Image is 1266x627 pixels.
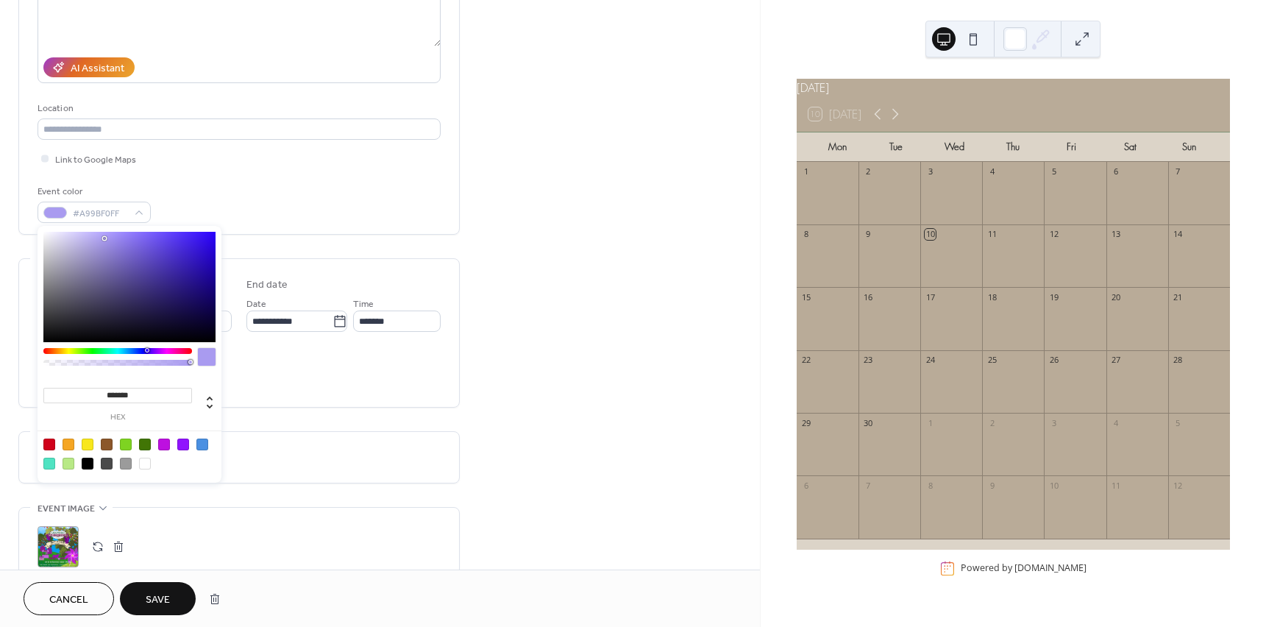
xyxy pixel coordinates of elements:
[55,152,136,168] span: Link to Google Maps
[158,439,170,450] div: #BD10E0
[101,439,113,450] div: #8B572A
[1111,480,1122,491] div: 11
[43,414,192,422] label: hex
[1111,229,1122,240] div: 13
[801,417,812,428] div: 29
[801,229,812,240] div: 8
[1111,355,1122,366] div: 27
[1111,417,1122,428] div: 4
[801,291,812,302] div: 15
[961,562,1087,575] div: Powered by
[73,206,127,222] span: #A99BF0FF
[82,458,93,470] div: #000000
[986,166,997,177] div: 4
[986,355,997,366] div: 25
[984,132,1042,162] div: Thu
[38,184,148,199] div: Event color
[986,229,997,240] div: 11
[101,458,113,470] div: #4A4A4A
[139,458,151,470] div: #FFFFFF
[1173,417,1184,428] div: 5
[43,458,55,470] div: #50E3C2
[71,61,124,77] div: AI Assistant
[146,592,170,608] span: Save
[801,355,812,366] div: 22
[925,480,936,491] div: 8
[1173,355,1184,366] div: 28
[1173,480,1184,491] div: 12
[38,501,95,517] span: Event image
[38,101,438,116] div: Location
[808,132,867,162] div: Mon
[38,526,79,567] div: ;
[1048,166,1059,177] div: 5
[801,480,812,491] div: 6
[925,229,936,240] div: 10
[867,132,925,162] div: Tue
[49,592,88,608] span: Cancel
[43,439,55,450] div: #D0021B
[1048,291,1059,302] div: 19
[1159,132,1218,162] div: Sun
[925,291,936,302] div: 17
[925,417,936,428] div: 1
[43,57,135,77] button: AI Assistant
[1048,229,1059,240] div: 12
[925,355,936,366] div: 24
[120,582,196,615] button: Save
[925,132,984,162] div: Wed
[986,417,997,428] div: 2
[63,458,74,470] div: #B8E986
[986,291,997,302] div: 18
[246,277,288,293] div: End date
[177,439,189,450] div: #9013FE
[63,439,74,450] div: #F5A623
[1042,132,1101,162] div: Fri
[82,439,93,450] div: #F8E71C
[1111,166,1122,177] div: 6
[1048,480,1059,491] div: 10
[1101,132,1160,162] div: Sat
[246,297,266,312] span: Date
[1048,355,1059,366] div: 26
[863,229,874,240] div: 9
[139,439,151,450] div: #417505
[863,166,874,177] div: 2
[986,480,997,491] div: 9
[1173,291,1184,302] div: 21
[801,166,812,177] div: 1
[1173,229,1184,240] div: 14
[120,439,132,450] div: #7ED321
[353,297,374,312] span: Time
[925,166,936,177] div: 3
[863,355,874,366] div: 23
[196,439,208,450] div: #4A90E2
[1048,417,1059,428] div: 3
[863,480,874,491] div: 7
[120,458,132,470] div: #9B9B9B
[1173,166,1184,177] div: 7
[24,582,114,615] button: Cancel
[863,291,874,302] div: 16
[797,79,1230,96] div: [DATE]
[1111,291,1122,302] div: 20
[863,417,874,428] div: 30
[1014,562,1087,575] a: [DOMAIN_NAME]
